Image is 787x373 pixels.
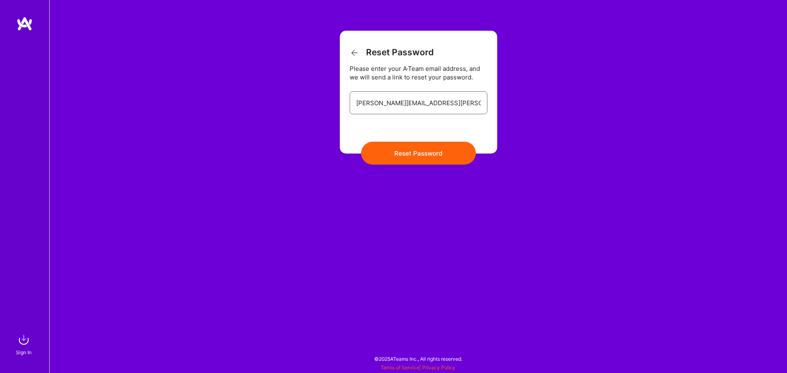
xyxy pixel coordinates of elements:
img: logo [16,16,33,31]
span: | [381,364,455,371]
button: Reset Password [361,142,476,165]
i: icon ArrowBack [350,48,359,58]
a: sign inSign In [17,332,32,357]
img: sign in [16,332,32,348]
a: Privacy Policy [422,364,455,371]
div: Sign In [16,348,32,357]
input: Email... [356,93,481,113]
a: Terms of Service [381,364,419,371]
div: © 2025 ATeams Inc., All rights reserved. [49,348,787,369]
h3: Reset Password [350,47,434,58]
div: Please enter your A·Team email address, and we will send a link to reset your password. [350,64,487,81]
